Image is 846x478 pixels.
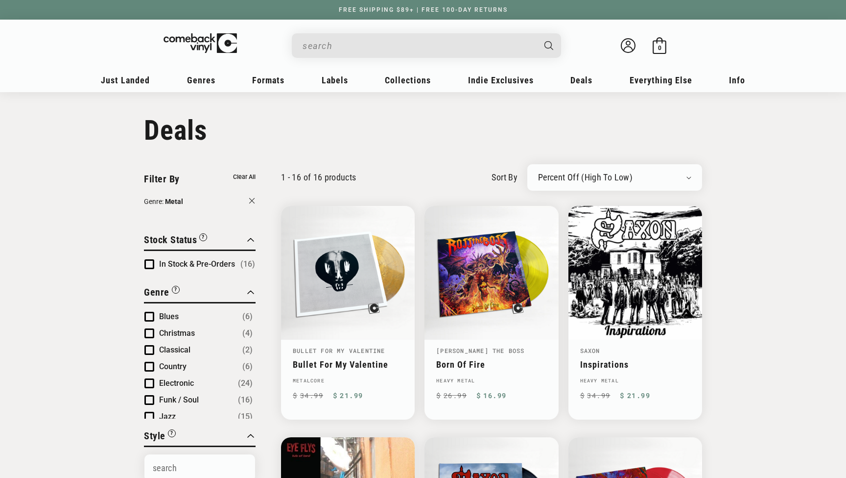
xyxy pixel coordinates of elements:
[233,172,256,182] button: Clear all filters
[144,114,702,147] h1: Deals
[238,394,253,406] span: Number of products: (16)
[536,33,563,58] button: Search
[159,412,176,421] span: Jazz
[159,362,187,371] span: Country
[144,232,207,250] button: Filter by Stock Status
[159,345,190,354] span: Classical
[242,311,253,323] span: Number of products: (6)
[580,359,690,370] a: Inspirations
[159,328,195,338] span: Christmas
[238,411,253,423] span: Number of products: (15)
[329,6,517,13] a: FREE SHIPPING $89+ | FREE 100-DAY RETURNS
[322,75,348,85] span: Labels
[101,75,150,85] span: Just Landed
[159,312,179,321] span: Blues
[144,196,256,209] button: Clear filter by Genre Metal
[144,285,180,302] button: Filter by Genre
[144,234,197,246] span: Stock Status
[242,361,253,373] span: Number of products: (6)
[580,347,600,354] a: Saxon
[159,259,235,269] span: In Stock & Pre-Orders
[187,75,215,85] span: Genres
[570,75,592,85] span: Deals
[242,327,253,339] span: Number of products: (4)
[144,428,176,446] button: Filter by Style
[630,75,692,85] span: Everything Else
[144,430,165,442] span: Style
[385,75,431,85] span: Collections
[240,258,255,270] span: Number of products: (16)
[165,198,183,205] span: Metal
[292,33,561,58] div: Search
[303,36,535,56] input: When autocomplete results are available use up and down arrows to review and enter to select
[242,344,253,356] span: Number of products: (2)
[238,377,253,389] span: Number of products: (24)
[144,173,180,185] span: Filter By
[159,395,199,404] span: Funk / Soul
[436,347,524,354] a: [PERSON_NAME] The Boss
[252,75,284,85] span: Formats
[658,44,661,51] span: 0
[293,347,385,354] a: Bullet For My Valentine
[729,75,745,85] span: Info
[144,286,169,298] span: Genre
[468,75,534,85] span: Indie Exclusives
[159,378,194,388] span: Electronic
[492,171,517,184] label: sort by
[293,359,403,370] a: Bullet For My Valentine
[436,359,546,370] a: Born Of Fire
[281,172,356,182] p: 1 - 16 of 16 products
[144,198,164,205] span: Genre:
